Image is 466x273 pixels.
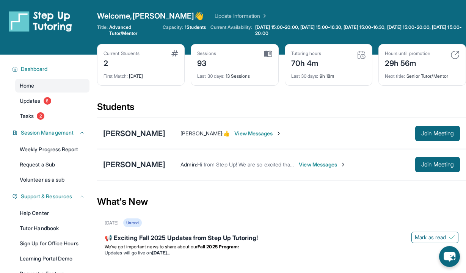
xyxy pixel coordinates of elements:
div: [PERSON_NAME] [103,128,165,139]
div: [DATE] [105,220,119,226]
strong: [DATE] [152,250,170,256]
span: View Messages [299,161,346,168]
button: Join Meeting [415,126,460,141]
div: 93 [197,56,216,69]
img: logo [9,11,72,32]
span: Title: [97,24,108,36]
span: Join Meeting [421,131,454,136]
div: [DATE] [104,69,178,79]
div: 9h 18m [291,69,366,79]
div: Tutoring hours [291,50,322,56]
a: Volunteer as a sub [15,173,89,187]
div: Students [97,101,466,118]
img: card [171,50,178,56]
span: 2 [37,112,44,120]
div: 13 Sessions [197,69,272,79]
span: Capacity: [163,24,184,30]
button: Dashboard [18,65,85,73]
a: Request a Sub [15,158,89,171]
span: 1 Students [185,24,206,30]
img: Chevron Right [260,12,268,20]
div: 29h 56m [385,56,430,69]
span: First Match : [104,73,128,79]
img: Chevron-Right [276,130,282,136]
button: Support & Resources [18,193,85,200]
a: Updates8 [15,94,89,108]
img: card [264,50,272,57]
span: Session Management [21,129,74,136]
span: Last 30 days : [197,73,224,79]
a: Learning Portal Demo [15,252,89,265]
span: Welcome, [PERSON_NAME] 👋 [97,11,204,21]
div: 70h 4m [291,56,322,69]
span: Updates [20,97,41,105]
div: Current Students [104,50,140,56]
button: Join Meeting [415,157,460,172]
a: Tasks2 [15,109,89,123]
span: Mark as read [415,234,446,241]
span: Admin : [180,161,197,168]
span: Join Meeting [421,162,454,167]
span: Advanced Tutor/Mentor [109,24,158,36]
button: Session Management [18,129,85,136]
a: Home [15,79,89,93]
span: Home [20,82,34,89]
button: Mark as read [411,232,458,243]
span: Tasks [20,112,34,120]
span: 👍 [223,130,230,136]
a: Weekly Progress Report [15,143,89,156]
div: What's New [97,185,466,218]
a: Help Center [15,206,89,220]
span: Last 30 days : [291,73,319,79]
span: We’ve got important news to share about our [105,244,198,249]
img: Chevron-Right [340,162,346,168]
div: 📢 Exciting Fall 2025 Updates from Step Up Tutoring! [105,233,458,244]
a: Tutor Handbook [15,221,89,235]
button: chat-button [439,246,460,267]
strong: Fall 2025 Program: [198,244,239,249]
span: Next title : [385,73,405,79]
div: Hours until promotion [385,50,430,56]
img: Mark as read [449,234,455,240]
a: Update Information [215,12,268,20]
span: [PERSON_NAME] : [180,130,223,136]
li: Updates will go live on [105,250,458,256]
span: Dashboard [21,65,48,73]
span: 8 [44,97,51,105]
div: [PERSON_NAME] [103,159,165,170]
div: Sessions [197,50,216,56]
div: Senior Tutor/Mentor [385,69,460,79]
span: [DATE] 15:00-20:00, [DATE] 15:00-16:30, [DATE] 15:00-16:30, [DATE] 15:00-20:00, [DATE] 15:00-20:00 [255,24,464,36]
span: Current Availability: [210,24,252,36]
div: 2 [104,56,140,69]
a: [DATE] 15:00-20:00, [DATE] 15:00-16:30, [DATE] 15:00-16:30, [DATE] 15:00-20:00, [DATE] 15:00-20:00 [254,24,466,36]
img: card [357,50,366,60]
img: card [450,50,460,60]
a: Sign Up for Office Hours [15,237,89,250]
span: View Messages [234,130,282,137]
div: Unread [123,218,141,227]
span: Support & Resources [21,193,72,200]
